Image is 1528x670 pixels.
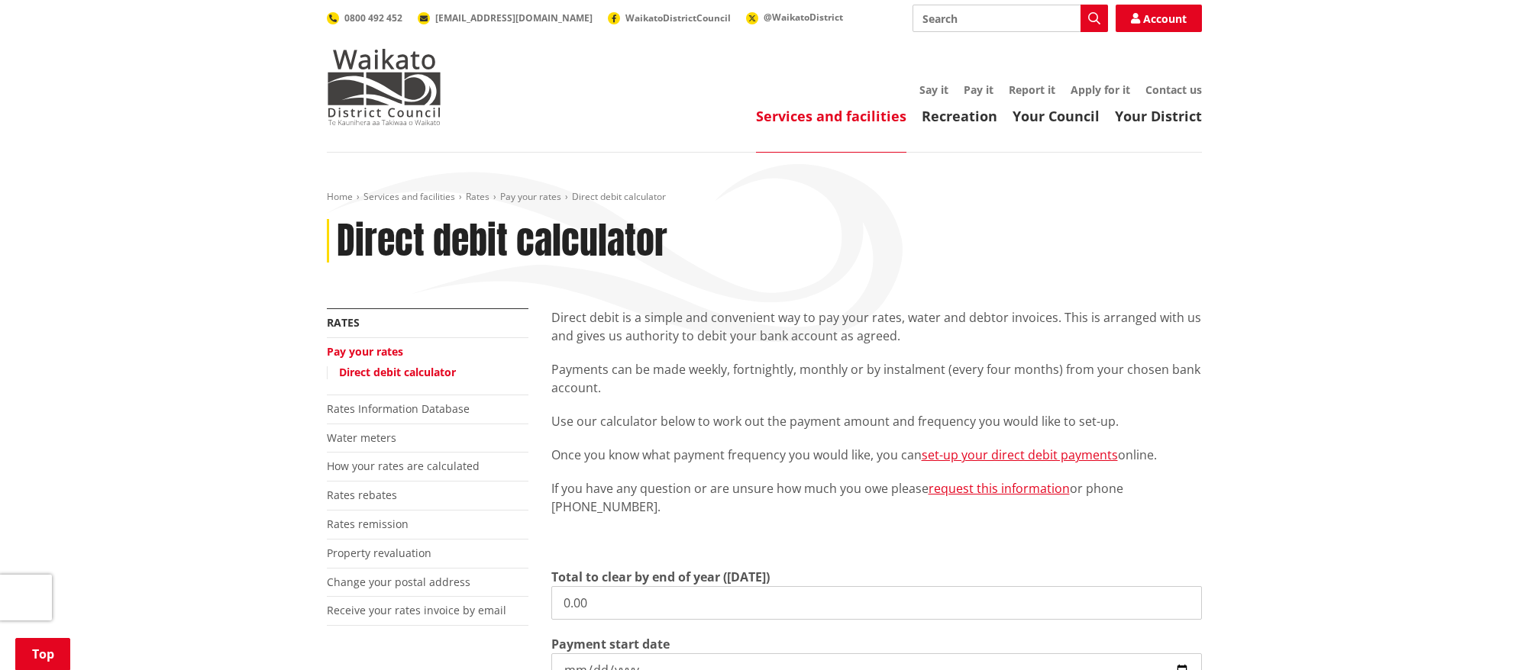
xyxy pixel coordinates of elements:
span: @WaikatoDistrict [764,11,843,24]
a: Property revaluation [327,546,431,560]
p: If you have any question or are unsure how much you owe please or phone [PHONE_NUMBER]. [551,479,1202,516]
a: Home [327,190,353,203]
label: Total to clear by end of year ([DATE]) [551,568,770,586]
a: Your District [1115,107,1202,125]
a: Direct debit calculator [339,365,456,379]
a: Contact us [1145,82,1202,97]
img: Waikato District Council - Te Kaunihera aa Takiwaa o Waikato [327,49,441,125]
span: WaikatoDistrictCouncil [625,11,731,24]
a: set-up your direct debit payments [922,446,1118,463]
span: 0800 492 452 [344,11,402,24]
a: [EMAIL_ADDRESS][DOMAIN_NAME] [418,11,593,24]
a: 0800 492 452 [327,11,402,24]
a: Rates remission [327,517,409,531]
a: WaikatoDistrictCouncil [608,11,731,24]
a: Water meters [327,430,396,445]
a: Rates Information Database [327,401,470,416]
a: Pay your rates [327,344,403,359]
a: Say it [919,82,948,97]
p: Direct debit is a simple and convenient way to pay your rates, water and debtor invoices. This is... [551,308,1202,345]
a: Receive your rates invoice by email [327,603,506,617]
p: Payments can be made weekly, fortnightly, monthly or by instalment (every four months) from your ... [551,360,1202,397]
a: Services and facilities [363,190,455,203]
a: Pay your rates [500,190,561,203]
a: Rates rebates [327,488,397,502]
a: Report it [1009,82,1055,97]
a: Recreation [922,107,997,125]
a: Rates [327,315,360,330]
a: Rates [466,190,489,203]
label: Payment start date [551,635,670,653]
a: request this information [929,480,1070,497]
p: Once you know what payment frequency you would like, you can online. [551,446,1202,464]
a: Account [1116,5,1202,32]
span: Direct debit calculator [572,190,666,203]
p: Use our calculator below to work out the payment amount and frequency you would like to set-up. [551,412,1202,430]
a: Change your postal address [327,575,470,589]
h1: Direct debit calculator [337,219,667,263]
a: @WaikatoDistrict [746,11,843,24]
nav: breadcrumb [327,191,1202,204]
a: Services and facilities [756,107,906,125]
a: How your rates are calculated [327,459,480,473]
a: Apply for it [1071,82,1130,97]
input: Search input [913,5,1108,32]
span: [EMAIL_ADDRESS][DOMAIN_NAME] [435,11,593,24]
a: Your Council [1013,107,1100,125]
a: Top [15,638,70,670]
a: Pay it [964,82,993,97]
